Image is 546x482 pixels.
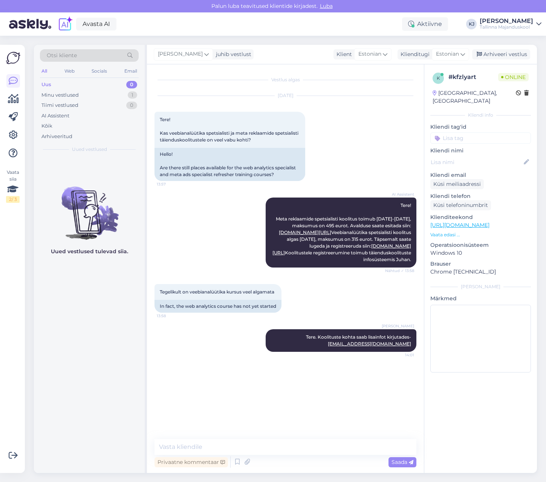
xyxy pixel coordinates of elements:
[402,17,448,31] div: Aktiivne
[318,3,335,9] span: Luba
[430,213,531,221] p: Klienditeekond
[382,323,414,329] span: [PERSON_NAME]
[160,289,274,295] span: Tegelikult on veebianalüütika kursus veel algamata
[57,16,73,32] img: explore-ai
[430,231,531,238] p: Vaata edasi ...
[34,173,145,241] img: No chats
[6,196,20,203] div: 2 / 3
[358,50,381,58] span: Estonian
[430,222,489,228] a: [URL][DOMAIN_NAME]
[386,352,414,358] span: 14:01
[126,81,137,88] div: 0
[160,117,300,143] span: Tere! Kas veebianalüütika spetsialisti ja meta reklaamide spetsialisti täienduskoolitustele on ve...
[431,158,522,166] input: Lisa nimi
[430,268,531,276] p: Chrome [TECHNICAL_ID]
[41,91,79,99] div: Minu vestlused
[154,92,416,99] div: [DATE]
[90,66,109,76] div: Socials
[47,52,77,59] span: Otsi kliente
[272,202,412,262] span: Tere! Meta reklaamide spetsialisti koolitus toimub [DATE]-[DATE], maksumus on 495 eurot. Avalduse...
[128,91,137,99] div: 1
[385,268,414,274] span: Nähtud ✓ 13:58
[436,50,459,58] span: Estonian
[40,66,49,76] div: All
[430,200,491,210] div: Küsi telefoninumbrit
[430,123,531,131] p: Kliendi tag'id
[430,112,531,119] div: Kliendi info
[76,18,116,30] a: Avasta AI
[157,313,185,319] span: 13:58
[480,18,541,30] a: [PERSON_NAME]Tallinna Majanduskool
[154,300,281,313] div: In fact, the web analytics course has not yet started
[63,66,76,76] div: Web
[448,73,498,82] div: # kfzlyart
[126,102,137,109] div: 0
[51,248,128,255] p: Uued vestlused tulevad siia.
[430,283,531,290] div: [PERSON_NAME]
[41,112,69,120] div: AI Assistent
[437,75,440,81] span: k
[430,241,531,249] p: Operatsioonisüsteem
[157,181,185,187] span: 13:57
[430,249,531,257] p: Windows 10
[430,147,531,155] p: Kliendi nimi
[6,169,20,203] div: Vaata siia
[41,122,52,130] div: Kõik
[41,102,78,109] div: Tiimi vestlused
[328,341,411,347] a: [EMAIL_ADDRESS][DOMAIN_NAME]
[333,50,352,58] div: Klient
[72,146,107,153] span: Uued vestlused
[498,73,529,81] span: Online
[433,89,516,105] div: [GEOGRAPHIC_DATA], [GEOGRAPHIC_DATA]
[480,18,533,24] div: [PERSON_NAME]
[154,76,416,83] div: Vestlus algas
[392,459,413,465] span: Saada
[306,334,411,347] span: Tere. Koolituste kohta saab lisainfot kirjutades-
[386,192,414,197] span: AI Assistent
[398,50,430,58] div: Klienditugi
[6,51,20,65] img: Askly Logo
[430,260,531,268] p: Brauser
[430,295,531,303] p: Märkmed
[430,132,531,144] input: Lisa tag
[466,19,477,29] div: KJ
[41,81,51,88] div: Uus
[213,50,251,58] div: juhib vestlust
[279,230,331,235] a: [DOMAIN_NAME][URL]
[41,133,72,140] div: Arhiveeritud
[154,457,228,467] div: Privaatne kommentaar
[472,49,530,59] div: Arhiveeri vestlus
[480,24,533,30] div: Tallinna Majanduskool
[430,192,531,200] p: Kliendi telefon
[430,171,531,179] p: Kliendi email
[123,66,139,76] div: Email
[158,50,203,58] span: [PERSON_NAME]
[154,148,305,181] div: Hello! Are there still places available for the web analytics specialist and meta ads specialist ...
[430,179,484,189] div: Küsi meiliaadressi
